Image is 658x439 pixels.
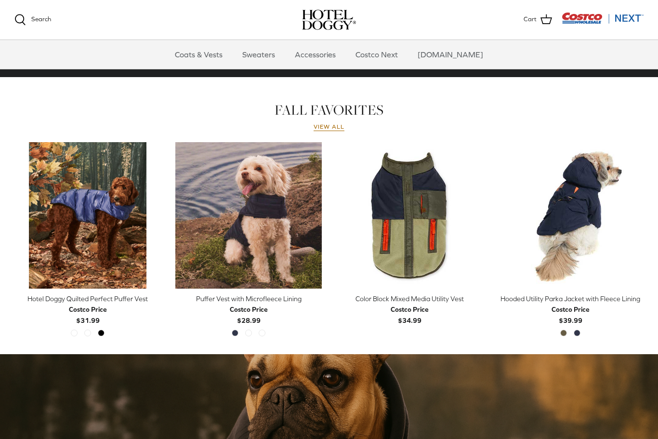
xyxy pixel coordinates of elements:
div: Puffer Vest with Microfleece Lining [175,293,322,304]
a: Costco Next [347,40,407,69]
span: Cart [524,14,537,25]
a: hoteldoggy.com hoteldoggycom [302,10,356,30]
img: Costco Next [562,12,644,24]
a: View all [314,123,344,131]
div: Hooded Utility Parka Jacket with Fleece Lining [497,293,644,304]
a: Cart [524,13,552,26]
a: FALL FAVORITES [275,100,383,120]
a: Hotel Doggy Quilted Perfect Puffer Vest Costco Price$31.99 [14,293,161,326]
span: Search [31,15,51,23]
a: Hooded Utility Parka Jacket with Fleece Lining Costco Price$39.99 [497,293,644,326]
div: Costco Price [69,304,107,315]
a: Visit Costco Next [562,18,644,26]
div: Costco Price [552,304,590,315]
b: $39.99 [552,304,590,324]
div: Costco Price [391,304,429,315]
a: Accessories [286,40,344,69]
a: Color Block Mixed Media Utility Vest Costco Price$34.99 [336,293,483,326]
b: $31.99 [69,304,107,324]
b: $28.99 [230,304,268,324]
div: Hotel Doggy Quilted Perfect Puffer Vest [14,293,161,304]
a: Color Block Mixed Media Utility Vest [336,142,483,289]
a: Sweaters [234,40,284,69]
a: Hooded Utility Parka Jacket with Fleece Lining [497,142,644,289]
b: $34.99 [391,304,429,324]
div: Color Block Mixed Media Utility Vest [336,293,483,304]
a: Coats & Vests [166,40,231,69]
a: Puffer Vest with Microfleece Lining Costco Price$28.99 [175,293,322,326]
img: hoteldoggycom [302,10,356,30]
a: [DOMAIN_NAME] [409,40,492,69]
div: Costco Price [230,304,268,315]
a: Hotel Doggy Quilted Perfect Puffer Vest [14,142,161,289]
a: Search [14,14,51,26]
a: Puffer Vest with Microfleece Lining [175,142,322,289]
